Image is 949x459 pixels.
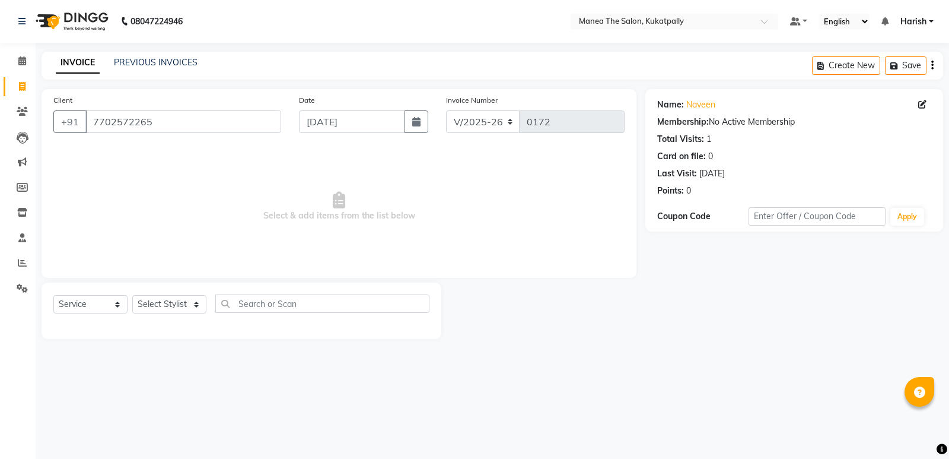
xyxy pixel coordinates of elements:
[812,56,880,75] button: Create New
[657,99,684,111] div: Name:
[114,57,198,68] a: PREVIOUS INVOICES
[899,411,937,447] iframe: chat widget
[30,5,112,38] img: logo
[657,210,749,223] div: Coupon Code
[53,110,87,133] button: +91
[85,110,281,133] input: Search by Name/Mobile/Email/Code
[657,116,709,128] div: Membership:
[686,99,715,111] a: Naveen
[900,15,926,28] span: Harish
[53,147,625,266] span: Select & add items from the list below
[215,295,429,313] input: Search or Scan
[657,133,704,145] div: Total Visits:
[699,167,725,180] div: [DATE]
[446,95,498,106] label: Invoice Number
[657,150,706,163] div: Card on file:
[657,167,697,180] div: Last Visit:
[890,208,924,226] button: Apply
[749,207,886,226] input: Enter Offer / Coupon Code
[885,56,926,75] button: Save
[56,52,100,74] a: INVOICE
[657,185,684,197] div: Points:
[53,95,72,106] label: Client
[708,150,713,163] div: 0
[706,133,711,145] div: 1
[686,185,691,197] div: 0
[130,5,183,38] b: 08047224946
[657,116,931,128] div: No Active Membership
[299,95,315,106] label: Date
